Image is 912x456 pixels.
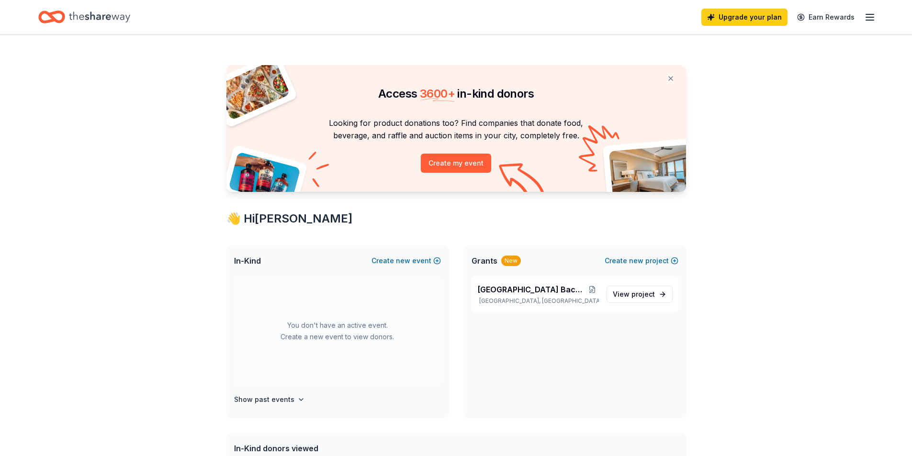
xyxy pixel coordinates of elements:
[472,255,497,267] span: Grants
[234,394,294,405] h4: Show past events
[238,117,675,142] p: Looking for product donations too? Find companies that donate food, beverage, and raffle and auct...
[629,255,643,267] span: new
[226,211,686,226] div: 👋 Hi [PERSON_NAME]
[613,289,655,300] span: View
[396,255,410,267] span: new
[791,9,860,26] a: Earn Rewards
[607,286,673,303] a: View project
[499,163,547,199] img: Curvy arrow
[234,443,428,454] div: In-Kind donors viewed
[234,394,305,405] button: Show past events
[605,255,678,267] button: Createnewproject
[234,255,261,267] span: In-Kind
[477,284,586,295] span: [GEOGRAPHIC_DATA] Back to School Night
[378,87,534,100] span: Access in-kind donors
[372,255,441,267] button: Createnewevent
[421,154,491,173] button: Create my event
[701,9,788,26] a: Upgrade your plan
[234,276,441,386] div: You don't have an active event. Create a new event to view donors.
[477,297,599,305] p: [GEOGRAPHIC_DATA], [GEOGRAPHIC_DATA]
[420,87,455,100] span: 3600 +
[501,256,521,266] div: New
[38,6,130,28] a: Home
[631,290,655,298] span: project
[215,59,290,121] img: Pizza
